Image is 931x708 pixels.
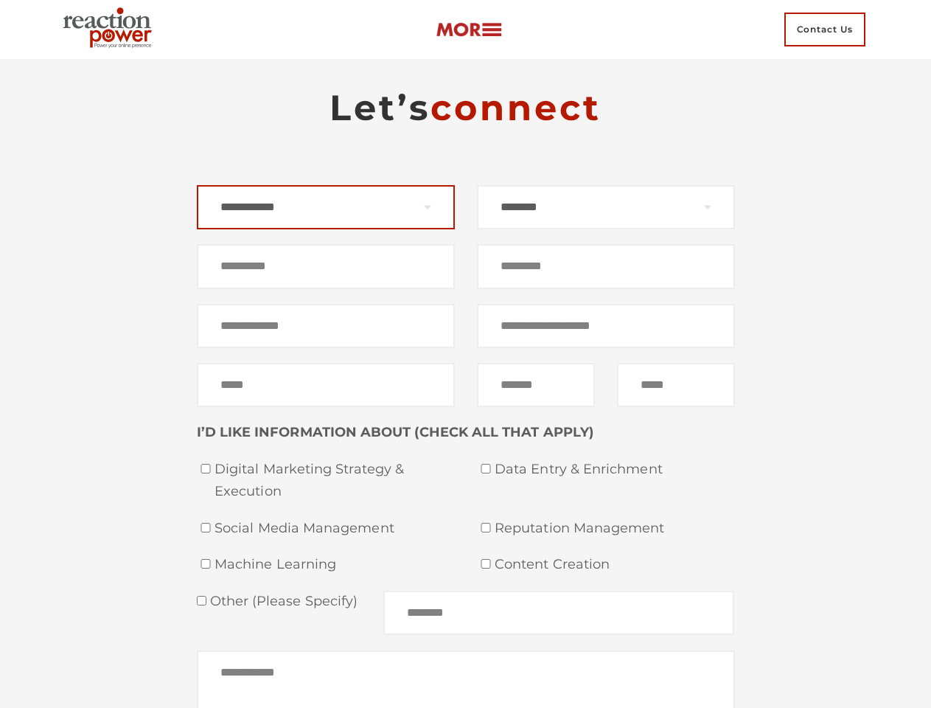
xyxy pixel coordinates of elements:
[495,554,735,576] span: Content Creation
[197,86,735,130] h2: Let’s
[495,518,735,540] span: Reputation Management
[436,21,502,38] img: more-btn.png
[215,518,455,540] span: Social Media Management
[430,86,602,129] span: connect
[57,3,164,56] img: Executive Branding | Personal Branding Agency
[784,13,865,46] span: Contact Us
[215,459,455,502] span: Digital Marketing Strategy & Execution
[197,424,594,440] strong: I’D LIKE INFORMATION ABOUT (CHECK ALL THAT APPLY)
[495,459,735,481] span: Data Entry & Enrichment
[215,554,455,576] span: Machine Learning
[206,593,358,609] span: Other (please specify)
